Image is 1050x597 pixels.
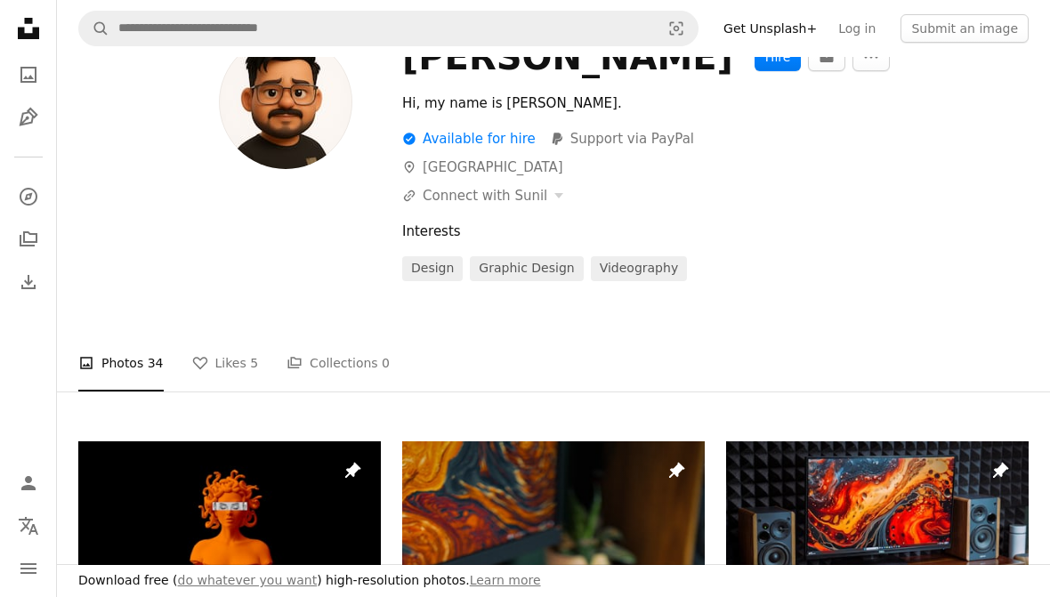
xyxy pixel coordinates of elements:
a: Illustrations [11,100,46,135]
span: 0 [382,353,390,373]
a: Support via PayPal [550,128,694,149]
button: Language [11,508,46,544]
a: videography [591,256,688,281]
button: Hire [755,43,801,71]
a: Explore [11,179,46,214]
a: View the photo by Sunil kumar [726,534,1029,550]
a: Collections [11,222,46,257]
a: graphic design [470,256,583,281]
a: Collections 0 [287,335,390,391]
button: Message Sunil [808,43,845,71]
button: Search Unsplash [79,12,109,45]
a: Home — Unsplash [11,11,46,50]
a: Log in / Sign up [11,465,46,501]
div: [PERSON_NAME] [402,36,733,78]
span: 5 [250,353,258,373]
div: Available for hire [402,128,536,149]
a: a statue of a person with glasses [78,518,381,534]
button: Submit an image [901,14,1029,43]
a: Photos [11,57,46,93]
form: Find visuals sitewide [78,11,699,46]
h3: Download free ( ) high-resolution photos. [78,572,541,590]
button: Menu [11,551,46,586]
button: Visual search [655,12,698,45]
a: Log in [828,14,886,43]
div: Hi, my name is [PERSON_NAME]. [402,93,841,114]
button: More Actions [852,43,890,71]
a: [GEOGRAPHIC_DATA] [402,159,563,175]
a: do whatever you want [178,573,318,587]
img: Avatar of user Sunil kumar [219,36,352,169]
a: Download History [11,264,46,300]
div: Interests [402,221,1029,242]
a: Get Unsplash+ [713,14,828,43]
a: Likes 5 [192,335,259,391]
button: Connect with Sunil [402,185,563,206]
a: design [402,256,463,281]
a: Learn more [470,573,541,587]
